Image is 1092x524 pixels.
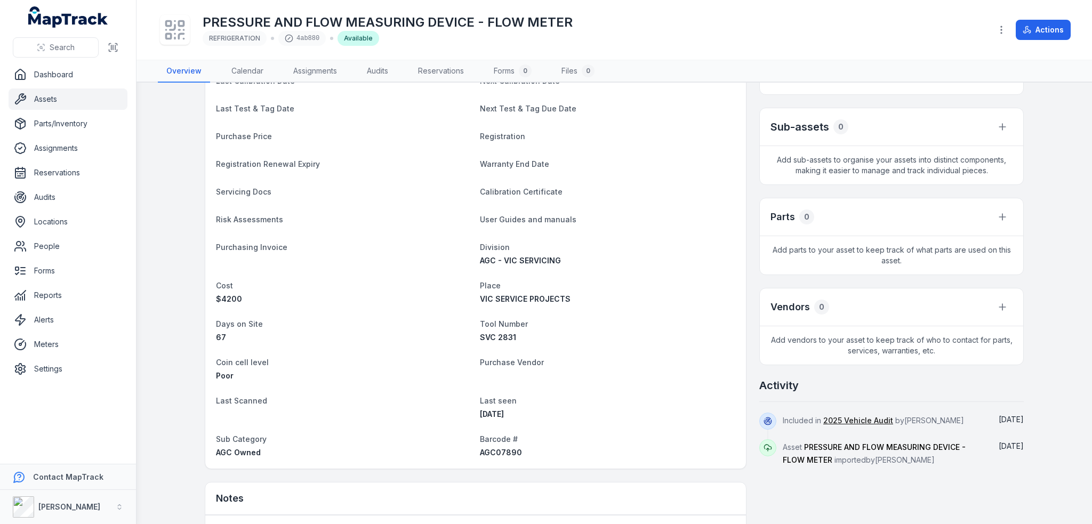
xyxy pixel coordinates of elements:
div: Available [338,31,379,46]
div: 0 [519,65,532,77]
h3: Notes [216,491,244,506]
a: 2025 Vehicle Audit [823,415,893,426]
span: Last seen [480,396,517,405]
button: Search [13,37,99,58]
span: Place [480,281,501,290]
span: AGC - VIC SERVICING [480,256,561,265]
a: Settings [9,358,127,380]
span: REFRIGERATION [209,34,260,42]
span: Last Scanned [216,396,267,405]
span: Asset imported by [PERSON_NAME] [783,442,966,464]
span: Cost [216,281,233,290]
div: 0 [799,209,814,224]
a: Alerts [9,309,127,330]
a: People [9,236,127,257]
span: Risk Assessments [216,215,283,224]
span: Calibration Certificate [480,187,563,196]
span: Add parts to your asset to keep track of what parts are used on this asset. [760,236,1023,275]
div: 0 [814,300,829,315]
span: Coin cell level [216,358,269,367]
span: Tool Number [480,319,528,328]
span: Add sub-assets to organise your assets into distinct components, making it easier to manage and t... [760,146,1023,184]
a: Audits [9,187,127,208]
a: Audits [358,60,397,83]
span: Search [50,42,75,53]
a: Assignments [285,60,346,83]
a: Assignments [9,138,127,159]
span: User Guides and manuals [480,215,576,224]
span: [DATE] [999,415,1024,424]
span: Servicing Docs [216,187,271,196]
span: Included in by [PERSON_NAME] [783,416,964,425]
span: Warranty End Date [480,159,549,168]
span: PRESSURE AND FLOW MEASURING DEVICE - FLOW METER [783,442,966,464]
a: Locations [9,211,127,232]
a: Overview [158,60,210,83]
a: Assets [9,88,127,110]
span: Sub Category [216,434,267,444]
span: SVC 2831 [480,333,516,342]
h1: PRESSURE AND FLOW MEASURING DEVICE - FLOW METER [203,14,573,31]
time: 06/10/2025, 10:51:48 am [999,441,1024,450]
time: 08/10/2025, 4:42:50 am [999,415,1024,424]
span: AGC07890 [480,448,522,457]
strong: Contact MapTrack [33,472,103,481]
div: 0 [833,119,848,134]
span: VIC SERVICE PROJECTS [480,294,571,303]
a: Reservations [9,162,127,183]
span: [DATE] [999,441,1024,450]
span: Purchasing Invoice [216,243,287,252]
a: Parts/Inventory [9,113,127,134]
a: Dashboard [9,64,127,85]
span: Next Test & Tag Due Date [480,104,576,113]
div: 0 [582,65,595,77]
span: Add vendors to your asset to keep track of who to contact for parts, services, warranties, etc. [760,326,1023,365]
span: Last Test & Tag Date [216,104,294,113]
a: MapTrack [28,6,108,28]
span: Poor [216,371,234,380]
a: Calendar [223,60,272,83]
h2: Sub-assets [770,119,829,134]
span: AGC Owned [216,448,261,457]
span: Purchase Vendor [480,358,544,367]
button: Actions [1016,20,1071,40]
span: 4200 AUD [216,294,242,303]
span: Purchase Price [216,132,272,141]
a: Forms [9,260,127,281]
span: 67 [216,333,226,342]
span: Division [480,243,510,252]
strong: [PERSON_NAME] [38,502,100,511]
span: [DATE] [480,409,504,418]
h2: Activity [759,378,799,393]
h3: Vendors [770,300,810,315]
time: 18/07/2025, 7:00:00 am [480,409,504,418]
a: Reservations [409,60,472,83]
a: Reports [9,285,127,306]
a: Meters [9,334,127,355]
span: Barcode # [480,434,518,444]
a: Files0 [553,60,603,83]
span: Days on Site [216,319,263,328]
h3: Parts [770,209,795,224]
span: Registration [480,132,525,141]
span: Registration Renewal Expiry [216,159,320,168]
a: Forms0 [485,60,540,83]
div: 4ab880 [278,31,326,46]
